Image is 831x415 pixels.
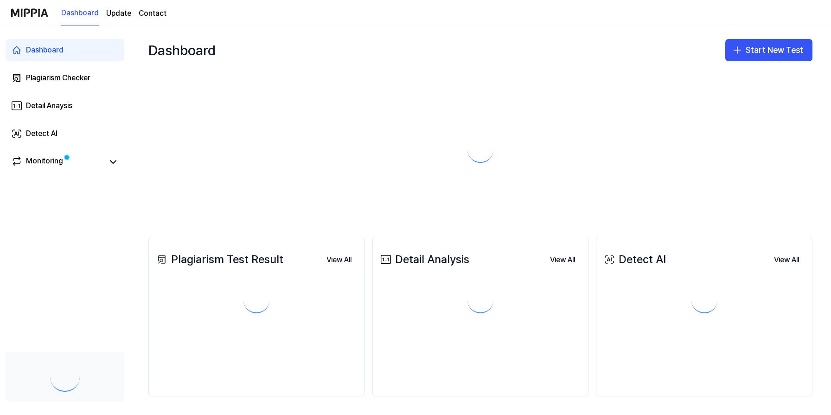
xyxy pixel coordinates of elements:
a: Contact [139,8,166,19]
a: Detect AI [6,123,124,145]
div: Dashboard [148,35,216,65]
button: View All [767,251,806,269]
a: Update [106,8,131,19]
a: Monitoring [11,156,104,169]
a: View All [767,250,806,269]
div: Detect AI [602,251,666,268]
div: Detail Analysis [378,251,469,268]
button: View All [319,251,359,269]
div: Plagiarism Checker [26,72,90,84]
a: Dashboard [61,0,99,26]
a: Plagiarism Checker [6,67,124,89]
button: Start New Test [725,39,812,61]
button: View All [543,251,582,269]
a: Dashboard [6,39,124,61]
div: Detect AI [26,128,58,139]
div: Dashboard [26,45,64,56]
div: Monitoring [26,156,63,169]
a: View All [543,250,582,269]
div: Detail Anaysis [26,100,72,111]
a: View All [319,250,359,269]
div: Plagiarism Test Result [154,251,283,268]
a: Detail Anaysis [6,95,124,117]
